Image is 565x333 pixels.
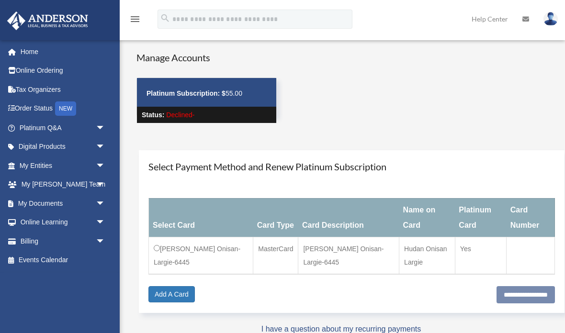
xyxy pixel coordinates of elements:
[148,160,555,173] h4: Select Payment Method and Renew Platinum Subscription
[129,13,141,25] i: menu
[129,17,141,25] a: menu
[7,175,120,194] a: My [PERSON_NAME] Teamarrow_drop_down
[96,175,115,195] span: arrow_drop_down
[7,213,120,232] a: Online Learningarrow_drop_down
[455,198,506,237] th: Platinum Card
[4,11,91,30] img: Anderson Advisors Platinum Portal
[160,13,170,23] i: search
[136,51,277,64] h4: Manage Accounts
[253,198,298,237] th: Card Type
[7,156,120,175] a: My Entitiesarrow_drop_down
[147,88,267,100] p: 55.00
[543,12,558,26] img: User Pic
[7,61,120,80] a: Online Ordering
[455,237,506,274] td: Yes
[399,198,455,237] th: Name on Card
[7,232,120,251] a: Billingarrow_drop_down
[7,80,120,99] a: Tax Organizers
[298,237,399,274] td: [PERSON_NAME] Onisan-Largie-6445
[96,118,115,138] span: arrow_drop_down
[166,111,194,119] span: Declined-
[507,198,555,237] th: Card Number
[96,137,115,157] span: arrow_drop_down
[261,325,421,333] a: I have a question about my recurring payments
[7,118,120,137] a: Platinum Q&Aarrow_drop_down
[96,232,115,251] span: arrow_drop_down
[148,286,195,302] a: Add A Card
[7,42,120,61] a: Home
[7,194,120,213] a: My Documentsarrow_drop_down
[96,213,115,233] span: arrow_drop_down
[298,198,399,237] th: Card Description
[142,111,164,119] strong: Status:
[7,99,120,119] a: Order StatusNEW
[399,237,455,274] td: Hudan Onisan Largie
[149,237,253,274] td: [PERSON_NAME] Onisan-Largie-6445
[96,194,115,213] span: arrow_drop_down
[55,101,76,116] div: NEW
[149,198,253,237] th: Select Card
[7,137,120,156] a: Digital Productsarrow_drop_down
[147,89,226,97] strong: Platinum Subscription: $
[96,156,115,176] span: arrow_drop_down
[253,237,298,274] td: MasterCard
[7,251,120,270] a: Events Calendar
